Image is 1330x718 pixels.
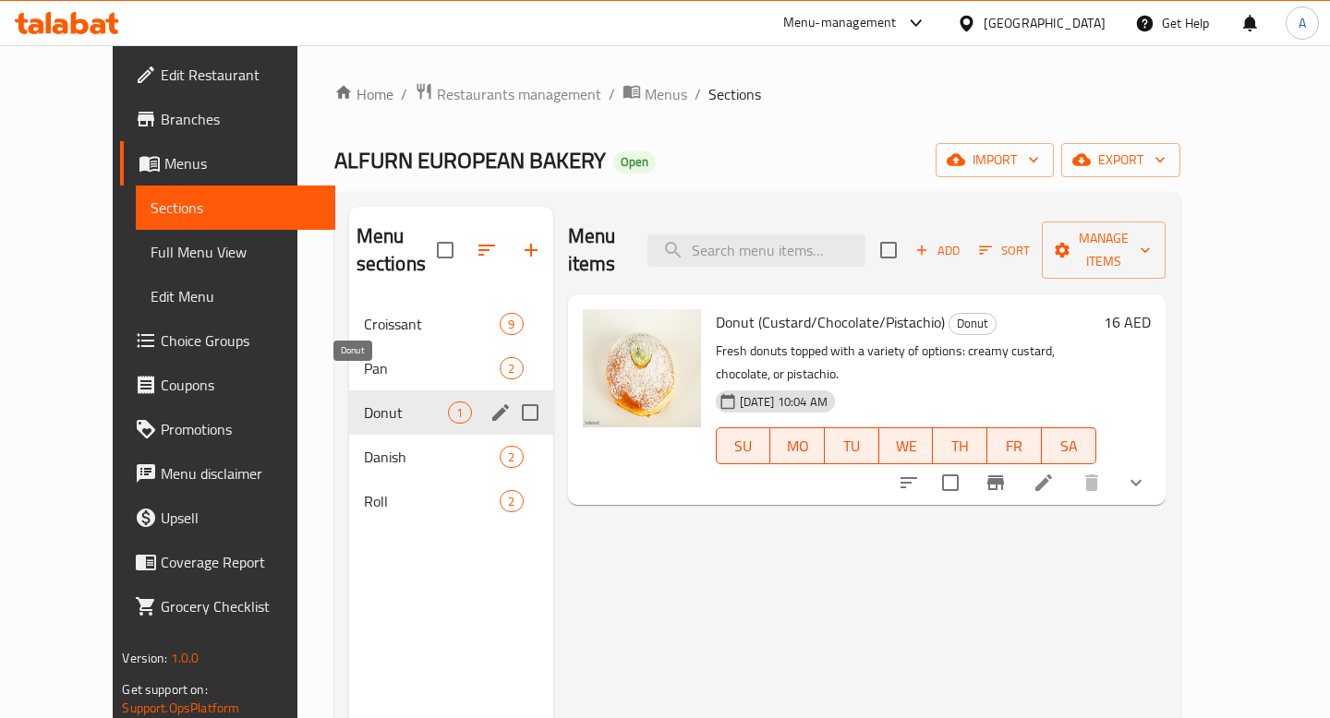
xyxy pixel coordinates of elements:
span: Add item [908,236,967,265]
div: items [500,490,523,512]
a: Home [334,83,393,105]
span: SA [1049,433,1089,460]
span: Edit Restaurant [161,64,320,86]
span: Menus [164,152,320,174]
span: TH [940,433,980,460]
span: Croissant [364,313,501,335]
span: Edit Menu [151,285,320,307]
span: Danish [364,446,501,468]
h6: 16 AED [1104,309,1151,335]
a: Grocery Checklist [120,584,334,628]
span: Get support on: [122,677,207,701]
span: Promotions [161,418,320,440]
span: Restaurants management [437,83,601,105]
span: Sort [979,240,1030,261]
button: export [1061,143,1180,177]
a: Coupons [120,363,334,407]
span: Grocery Checklist [161,595,320,617]
button: MO [770,427,825,464]
span: Branches [161,108,320,130]
span: Menu disclaimer [161,462,320,485]
span: Add [913,240,962,261]
button: Branch-specific-item [973,461,1018,505]
svg: Show Choices [1125,472,1147,494]
div: Pan2 [349,346,553,390]
span: Upsell [161,507,320,529]
li: / [695,83,701,105]
span: Choice Groups [161,329,320,352]
div: Open [613,151,656,174]
span: Coverage Report [161,551,320,573]
span: 2 [501,493,522,510]
button: Add [908,236,967,265]
a: Promotions [120,407,334,451]
span: Full Menu View [151,241,320,263]
span: TU [832,433,872,460]
a: Menus [623,82,687,106]
button: TU [825,427,879,464]
div: Croissant9 [349,302,553,346]
div: Roll [364,490,501,512]
a: Choice Groups [120,318,334,363]
div: Donut [949,313,997,335]
span: Version: [122,646,167,670]
li: / [401,83,407,105]
span: 2 [501,360,522,377]
span: export [1076,149,1166,172]
span: A [1299,13,1306,33]
span: 1 [449,404,470,422]
div: Danish2 [349,435,553,479]
p: Fresh donuts topped with a variety of options: creamy custard, chocolate, or pistachio. [716,340,1096,386]
span: SU [724,433,764,460]
h2: Menu sections [357,222,437,278]
a: Menu disclaimer [120,451,334,496]
span: Menus [645,83,687,105]
div: items [500,313,523,335]
span: 9 [501,316,522,333]
button: SA [1042,427,1096,464]
span: WE [887,433,926,460]
a: Upsell [120,496,334,540]
span: ALFURN EUROPEAN BAKERY [334,139,606,181]
button: Add section [509,228,553,272]
nav: Menu sections [349,294,553,531]
a: Edit Menu [136,274,334,318]
button: sort-choices [887,461,931,505]
span: MO [778,433,817,460]
a: Branches [120,97,334,141]
span: Pan [364,357,501,379]
div: Donut1edit [349,390,553,435]
a: Full Menu View [136,230,334,274]
button: Manage items [1042,221,1166,279]
div: items [500,446,523,468]
a: Edit menu item [1033,472,1055,494]
span: Manage items [1057,227,1151,273]
button: FR [987,427,1042,464]
span: Select to update [931,463,970,502]
div: Roll2 [349,479,553,523]
span: [DATE] 10:04 AM [732,393,835,411]
span: Donut (Custard/Chocolate/Pistachio) [716,308,945,336]
span: Sort items [967,236,1042,265]
span: Open [613,154,656,170]
span: 1.0.0 [171,646,199,670]
a: Edit Restaurant [120,53,334,97]
button: WE [879,427,934,464]
nav: breadcrumb [334,82,1180,106]
a: Menus [120,141,334,185]
span: Coupons [161,374,320,396]
a: Restaurants management [415,82,601,106]
div: [GEOGRAPHIC_DATA] [984,13,1106,33]
button: SU [716,427,771,464]
span: FR [995,433,1034,460]
li: / [609,83,615,105]
button: Sort [974,236,1034,265]
span: Sections [708,83,761,105]
h2: Menu items [568,222,625,278]
span: 2 [501,449,522,466]
span: Sort sections [465,228,509,272]
img: Donut (Custard/Chocolate/Pistachio) [583,309,701,427]
button: edit [487,399,514,426]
